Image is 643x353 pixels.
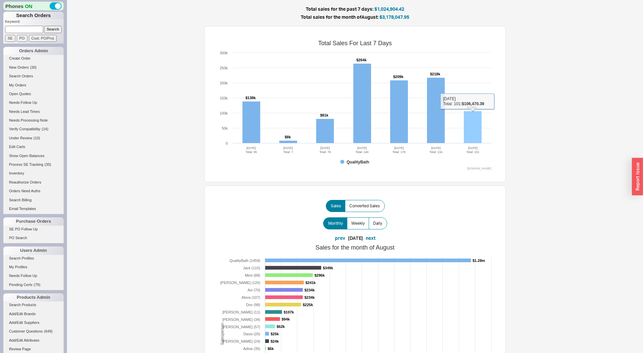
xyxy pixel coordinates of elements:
tspan: Total Sales For Last 7 Days [318,40,392,47]
a: Search Billing [3,197,64,204]
tspan: [DATE] [431,146,440,150]
tspan: [DATE] [283,146,293,150]
tspan: Total: 101 [466,150,479,154]
span: ( 649 ) [44,329,53,333]
text: 50k [222,126,228,130]
a: Pending Certs(79) [3,281,64,288]
span: $3,178,047.95 [379,14,409,20]
tspan: $138k [245,96,256,100]
tspan: $25k [271,332,279,336]
span: Monthly [328,221,343,226]
tspan: $6k [268,347,274,351]
a: Add/Edit Brands [3,310,64,317]
tspan: Mimi (88) [245,273,260,277]
a: Search Orders [3,73,64,80]
tspan: $218k [430,72,440,76]
span: Weekly [351,221,365,226]
a: Under Review(10) [3,135,64,142]
tspan: $62k [277,325,285,329]
a: Reauthorize Orders [3,179,64,186]
span: ( 35 ) [45,162,51,166]
tspan: [PERSON_NAME] (11) [222,310,260,314]
tspan: [DATE] [320,146,330,150]
tspan: $1.28m [473,259,485,263]
a: Create Order [3,55,64,62]
a: Needs Lead Times [3,108,64,115]
span: Sales [331,203,341,209]
div: Orders Admin [3,47,64,55]
tspan: [PERSON_NAME] (34) [222,317,260,322]
span: ( 14 ) [42,127,49,131]
tspan: $296k [314,273,325,277]
tspan: Avi (70) [247,288,260,292]
div: Products Admin [3,293,64,301]
tspan: $349k [323,266,333,270]
a: New Orders(30) [3,64,64,71]
span: Converted Sales [349,203,380,209]
span: Verify Compatibility [9,127,41,131]
span: Needs Follow Up [9,100,37,104]
span: Needs Processing Note [9,118,48,122]
span: $1,024,904.42 [374,6,404,12]
text: 200k [220,81,228,85]
text: 250k [220,66,228,70]
span: Pending Certs [9,283,32,287]
a: Needs Follow Up [3,99,64,106]
input: Search [44,26,62,33]
div: Purchase Orders [3,217,64,225]
a: Needs Follow Up [3,272,64,279]
tspan: $225k [303,303,313,307]
tspan: $209k [393,75,404,79]
input: SE [5,35,15,42]
tspan: [DATE] [357,146,367,150]
a: My Profiles [3,264,64,271]
a: PO Search [3,234,64,241]
tspan: [PERSON_NAME] (120) [220,281,260,285]
tspan: Dov (98) [246,303,260,307]
a: SE PO Follow Up [3,226,64,233]
span: Customer Questions [9,329,43,333]
tspan: QualityBath [347,160,369,164]
tspan: $234k [304,288,315,292]
a: Add/Edit Attributes [3,337,64,344]
h5: Total sales for the month of August : [144,15,566,19]
a: Email Templates [3,205,64,212]
span: Under Review [9,136,32,140]
button: next [366,235,375,241]
tspan: Jack (115) [243,266,260,270]
span: ON [25,3,32,10]
a: Add/Edit Suppliers [3,319,64,326]
tspan: $264k [356,58,367,62]
tspan: Salesperson [220,323,225,345]
div: Users Admin [3,246,64,255]
span: ( 10 ) [33,136,40,140]
input: PO [17,35,27,42]
a: Edit Carts [3,143,64,150]
span: Needs Follow Up [9,274,37,278]
a: Open Quotes [3,90,64,97]
span: Daily [373,221,382,226]
tspan: $241k [305,281,316,285]
tspan: Total: 178 [392,150,406,154]
text: 100k [220,111,228,115]
tspan: [PERSON_NAME] (24) [222,339,260,343]
div: [DATE] [348,235,363,241]
text: 150k [220,96,228,100]
input: Cust. PO/Proj [29,35,57,42]
tspan: Adina (35) [243,347,260,351]
a: Search Profiles [3,255,64,262]
text: [DOMAIN_NAME] [467,167,491,170]
a: My Orders [3,82,64,89]
tspan: Dassi (26) [243,332,260,336]
a: Show Open Balances [3,152,64,159]
a: Inventory [3,170,64,177]
tspan: $106k [467,105,477,110]
tspan: Akiva (107) [241,295,260,299]
a: Process SE Tracking(35) [3,161,64,168]
tspan: [DATE] [246,146,256,150]
text: 300k [220,51,228,55]
span: New Orders [9,65,29,69]
tspan: Total: 95 [245,150,257,154]
a: Customer Questions(649) [3,328,64,335]
tspan: $94k [282,317,290,321]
